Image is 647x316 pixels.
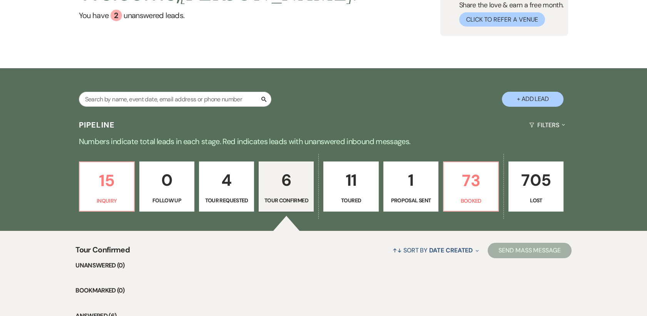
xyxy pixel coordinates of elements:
[328,196,373,205] p: Toured
[448,197,493,205] p: Booked
[388,167,433,193] p: 1
[390,240,482,261] button: Sort By Date Created
[204,196,249,205] p: Tour Requested
[204,167,249,193] p: 4
[84,168,129,193] p: 15
[526,115,568,135] button: Filters
[144,196,189,205] p: Follow Up
[264,167,309,193] p: 6
[84,197,129,205] p: Inquiry
[502,92,563,107] button: + Add Lead
[139,161,194,212] a: 0Follow Up
[75,286,572,296] li: Bookmarked (0)
[393,246,402,254] span: ↑↓
[488,243,572,258] button: Send Mass Message
[75,261,572,271] li: Unanswered (0)
[79,119,115,130] h3: Pipeline
[513,196,558,205] p: Lost
[259,161,314,212] a: 6Tour Confirmed
[79,161,135,212] a: 15Inquiry
[513,167,558,193] p: 705
[508,161,563,212] a: 705Lost
[264,196,309,205] p: Tour Confirmed
[79,10,359,21] a: You have 2 unanswered leads.
[144,167,189,193] p: 0
[448,168,493,193] p: 73
[328,167,373,193] p: 11
[199,161,254,212] a: 4Tour Requested
[429,246,473,254] span: Date Created
[443,161,499,212] a: 73Booked
[383,161,438,212] a: 1Proposal Sent
[110,10,122,21] div: 2
[459,12,545,27] button: Click to Refer a Venue
[79,92,271,107] input: Search by name, event date, email address or phone number
[323,161,378,212] a: 11Toured
[47,135,601,148] p: Numbers indicate total leads in each stage. Red indicates leads with unanswered inbound messages.
[75,244,130,261] span: Tour Confirmed
[388,196,433,205] p: Proposal Sent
